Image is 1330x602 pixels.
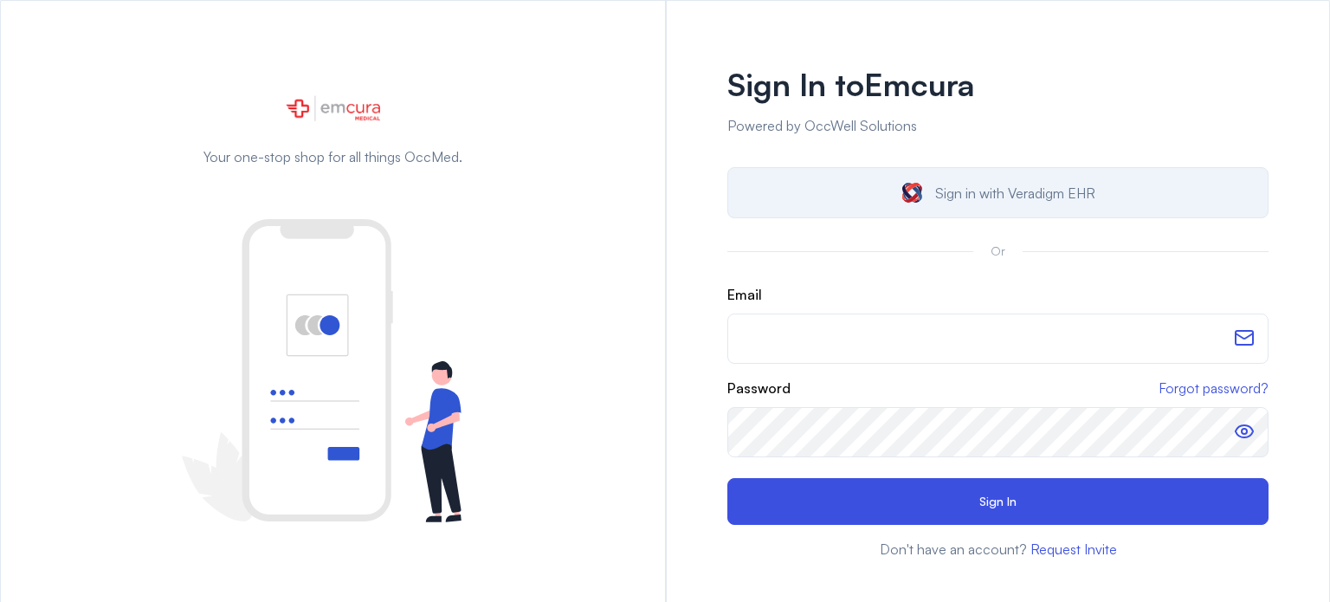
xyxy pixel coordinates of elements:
p: Your one-stop shop for all things OccMed. [91,146,575,167]
span: Or [973,236,1023,267]
button: Sign In [727,478,1269,525]
a: Request Invite [1030,541,1117,558]
a: Forgot password? [1159,378,1269,407]
a: Sign in with Veradigm EHR [727,167,1269,218]
label: Email [727,284,1269,305]
h1: Sign In to Emcura [727,61,1269,108]
p: Don't have an account? [727,539,1269,560]
h2: Powered by OccWell Solutions [727,115,1269,136]
label: Password [727,378,791,398]
img: Logo [286,94,380,122]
